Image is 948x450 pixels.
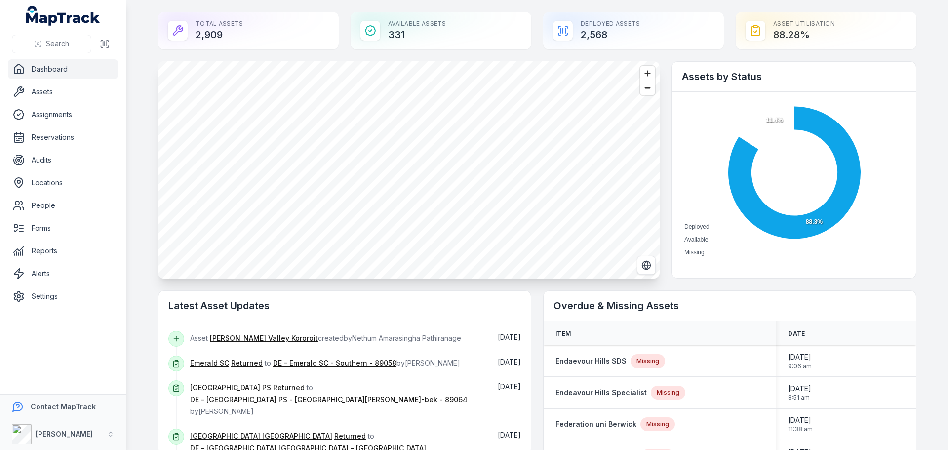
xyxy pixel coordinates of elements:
span: Available [684,236,708,243]
time: 7/22/2025, 11:38:59 AM [788,415,813,433]
time: 8/1/2025, 9:06:46 AM [788,352,812,370]
a: Assets [8,82,118,102]
a: Returned [273,383,305,393]
span: Asset created by Nethum Amarasingha Pathiranage [190,334,461,342]
a: Audits [8,150,118,170]
span: Search [46,39,69,49]
a: [GEOGRAPHIC_DATA] PS [190,383,271,393]
span: [DATE] [498,382,521,391]
span: [DATE] [788,384,811,394]
span: Date [788,330,805,338]
a: MapTrack [26,6,100,26]
a: DE - [GEOGRAPHIC_DATA] PS - [GEOGRAPHIC_DATA][PERSON_NAME]-bek - 89064 [190,395,468,405]
span: [DATE] [498,431,521,439]
span: [DATE] [788,352,812,362]
span: Item [555,330,571,338]
a: [GEOGRAPHIC_DATA] [GEOGRAPHIC_DATA] [190,431,332,441]
strong: [PERSON_NAME] [36,430,93,438]
span: 11:38 am [788,425,813,433]
span: Deployed [684,223,710,230]
time: 8/14/2025, 4:24:12 PM [498,358,521,366]
a: Reports [8,241,118,261]
a: DE - Emerald SC - Southern - 89058 [273,358,396,368]
a: People [8,196,118,215]
button: Zoom in [640,66,655,81]
a: Returned [231,358,263,368]
span: Missing [684,249,705,256]
time: 8/1/2025, 8:51:18 AM [788,384,811,402]
time: 8/14/2025, 4:36:44 PM [498,333,521,341]
span: 8:51 am [788,394,811,402]
h2: Overdue & Missing Assets [553,299,906,313]
strong: Contact MapTrack [31,402,96,410]
a: Endaevour Hills SDS [555,356,627,366]
a: Assignments [8,105,118,124]
time: 8/14/2025, 4:04:13 PM [498,431,521,439]
button: Zoom out [640,81,655,95]
a: Returned [334,431,366,441]
a: Locations [8,173,118,193]
span: [DATE] [498,358,521,366]
a: Emerald SC [190,358,229,368]
button: Search [12,35,91,53]
a: Dashboard [8,59,118,79]
a: [PERSON_NAME] Valley Kororoit [210,333,318,343]
canvas: Map [158,61,660,279]
span: to by [PERSON_NAME] [190,359,460,367]
button: Switch to Satellite View [637,256,656,275]
h2: Assets by Status [682,70,906,83]
span: 9:06 am [788,362,812,370]
div: Missing [640,417,675,431]
div: Missing [651,386,685,400]
time: 8/14/2025, 4:05:18 PM [498,382,521,391]
a: Settings [8,286,118,306]
a: Reservations [8,127,118,147]
a: Federation uni Berwick [555,419,636,429]
a: Alerts [8,264,118,284]
a: Forms [8,218,118,238]
a: Endeavour Hills Specialist [555,388,647,398]
div: Missing [631,354,665,368]
span: [DATE] [498,333,521,341]
span: to by [PERSON_NAME] [190,383,468,415]
span: [DATE] [788,415,813,425]
h2: Latest Asset Updates [168,299,521,313]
